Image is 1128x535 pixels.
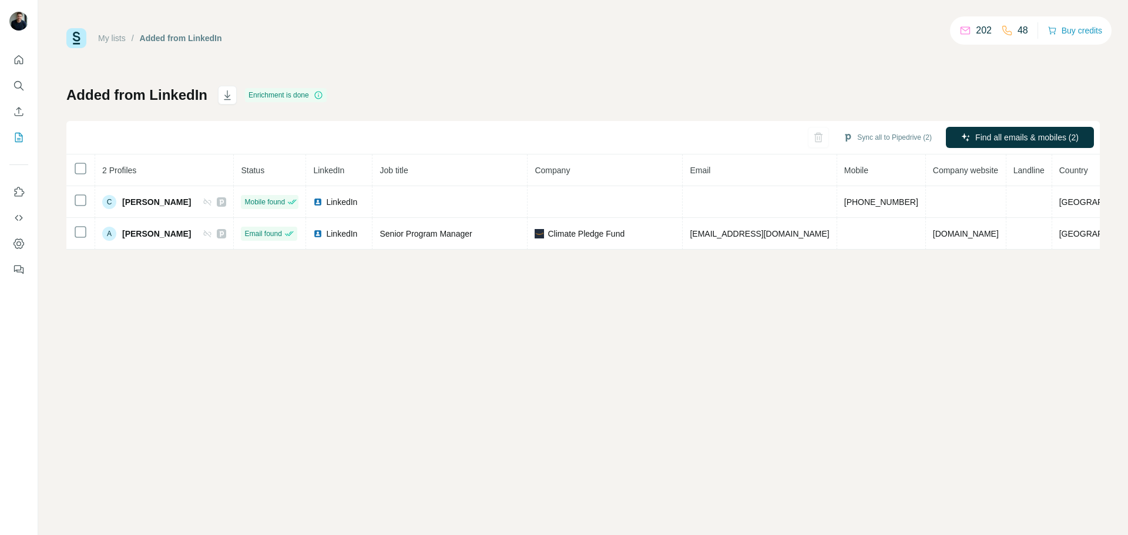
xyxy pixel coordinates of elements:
img: Surfe Logo [66,28,86,48]
span: Company website [933,166,998,175]
span: [PERSON_NAME] [122,196,191,208]
div: A [102,227,116,241]
span: LinkedIn [326,228,357,240]
img: LinkedIn logo [313,197,323,207]
img: LinkedIn logo [313,229,323,238]
span: Job title [380,166,408,175]
span: Find all emails & mobiles (2) [975,132,1079,143]
p: 202 [976,23,992,38]
span: Email found [244,228,281,239]
span: Senior Program Manager [380,229,472,238]
button: Buy credits [1048,22,1102,39]
span: Climate Pledge Fund [548,228,625,240]
span: [PHONE_NUMBER] [844,197,918,207]
span: [PERSON_NAME] [122,228,191,240]
button: Use Surfe API [9,207,28,228]
span: Status [241,166,264,175]
h1: Added from LinkedIn [66,86,207,105]
button: Find all emails & mobiles (2) [946,127,1094,148]
div: Enrichment is done [245,88,327,102]
button: Sync all to Pipedrive (2) [835,129,940,146]
span: Country [1059,166,1088,175]
button: Use Surfe on LinkedIn [9,181,28,203]
div: Added from LinkedIn [140,32,222,44]
button: My lists [9,127,28,148]
img: Avatar [9,12,28,31]
span: LinkedIn [313,166,344,175]
span: Company [535,166,570,175]
a: My lists [98,33,126,43]
button: Search [9,75,28,96]
span: LinkedIn [326,196,357,208]
span: [EMAIL_ADDRESS][DOMAIN_NAME] [690,229,829,238]
span: 2 Profiles [102,166,136,175]
span: Mobile found [244,197,285,207]
li: / [132,32,134,44]
button: Dashboard [9,233,28,254]
span: Mobile [844,166,868,175]
button: Quick start [9,49,28,70]
img: company-logo [535,229,544,238]
span: Email [690,166,710,175]
span: [DOMAIN_NAME] [933,229,999,238]
div: C [102,195,116,209]
button: Enrich CSV [9,101,28,122]
span: Landline [1013,166,1045,175]
button: Feedback [9,259,28,280]
p: 48 [1018,23,1028,38]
